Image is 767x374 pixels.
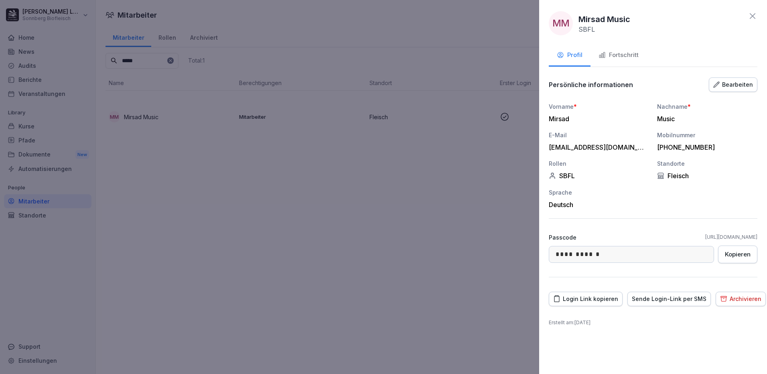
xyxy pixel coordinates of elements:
button: Bearbeiten [709,77,757,92]
div: Deutsch [549,201,649,209]
p: Persönliche informationen [549,81,633,89]
div: MM [549,11,573,35]
button: Archivieren [716,292,766,306]
div: Mirsad [549,115,645,123]
div: Music [657,115,753,123]
div: Standorte [657,159,757,168]
div: Fortschritt [599,51,639,60]
div: Rollen [549,159,649,168]
div: Nachname [657,102,757,111]
div: Login Link kopieren [553,295,618,303]
div: SBFL [549,172,649,180]
button: Profil [549,45,590,67]
p: SBFL [578,25,595,33]
button: Fortschritt [590,45,647,67]
div: [EMAIL_ADDRESS][DOMAIN_NAME] [549,143,645,151]
div: Fleisch [657,172,757,180]
p: Passcode [549,233,576,242]
div: Mobilnummer [657,131,757,139]
div: Kopieren [725,250,751,259]
button: Sende Login-Link per SMS [627,292,711,306]
button: Login Link kopieren [549,292,623,306]
button: Kopieren [718,246,757,263]
div: Sende Login-Link per SMS [632,295,706,303]
p: Erstellt am : [DATE] [549,319,757,326]
div: Sprache [549,188,649,197]
a: [URL][DOMAIN_NAME] [705,234,757,241]
p: Mirsad Music [578,13,630,25]
div: E-Mail [549,131,649,139]
div: [PHONE_NUMBER] [657,143,753,151]
div: Profil [557,51,582,60]
div: Bearbeiten [713,80,753,89]
div: Vorname [549,102,649,111]
div: Archivieren [720,295,761,303]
